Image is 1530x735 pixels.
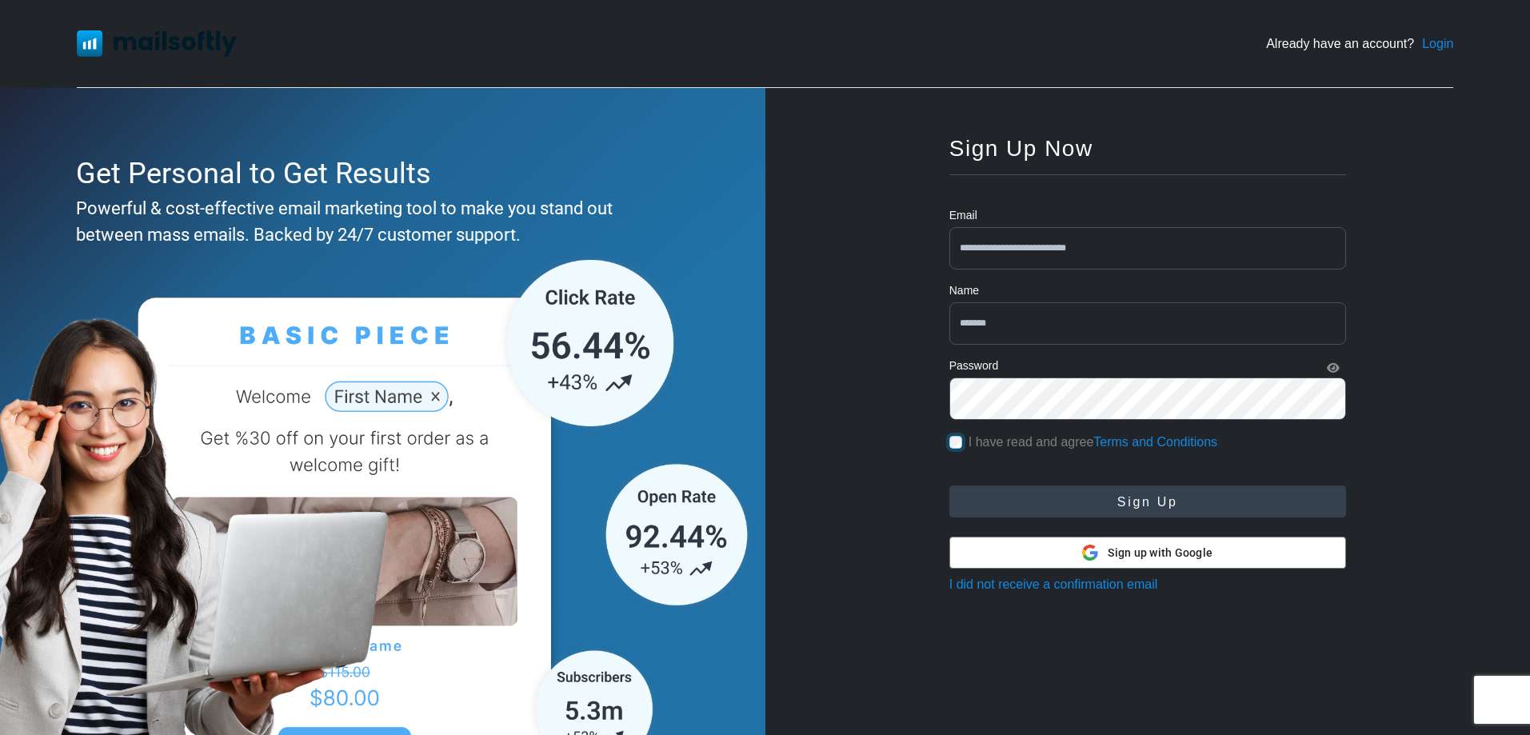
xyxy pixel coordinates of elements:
[949,282,979,299] label: Name
[1327,362,1340,373] i: Show Password
[949,358,998,374] label: Password
[77,30,237,56] img: Mailsoftly
[949,485,1346,517] button: Sign Up
[1266,34,1453,54] div: Already have an account?
[949,577,1158,591] a: I did not receive a confirmation email
[1422,34,1453,54] a: Login
[76,195,681,248] div: Powerful & cost-effective email marketing tool to make you stand out between mass emails. Backed ...
[949,207,977,224] label: Email
[949,537,1346,569] button: Sign up with Google
[1093,435,1217,449] a: Terms and Conditions
[969,433,1217,452] label: I have read and agree
[76,152,681,195] div: Get Personal to Get Results
[949,136,1093,161] span: Sign Up Now
[1108,545,1212,561] span: Sign up with Google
